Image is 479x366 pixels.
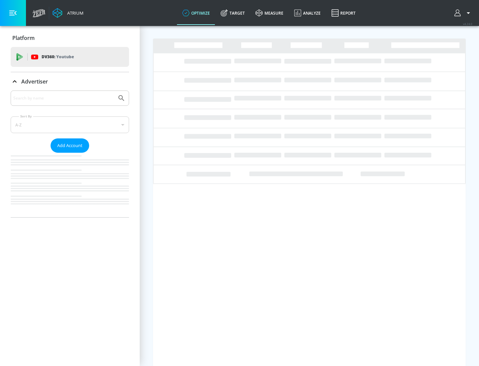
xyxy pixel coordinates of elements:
div: Atrium [65,10,83,16]
div: Advertiser [11,91,129,217]
div: DV360: Youtube [11,47,129,67]
a: Atrium [53,8,83,18]
div: A-Z [11,116,129,133]
div: Platform [11,29,129,47]
p: Youtube [56,53,74,60]
span: v 4.24.0 [463,22,472,26]
a: Analyze [289,1,326,25]
input: Search by name [13,94,114,102]
div: Advertiser [11,72,129,91]
p: DV360: [42,53,74,61]
p: Advertiser [21,78,48,85]
a: Report [326,1,361,25]
p: Platform [12,34,35,42]
a: optimize [177,1,215,25]
label: Sort By [19,114,33,118]
button: Add Account [51,138,89,153]
a: Target [215,1,250,25]
span: Add Account [57,142,82,149]
nav: list of Advertiser [11,153,129,217]
a: measure [250,1,289,25]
